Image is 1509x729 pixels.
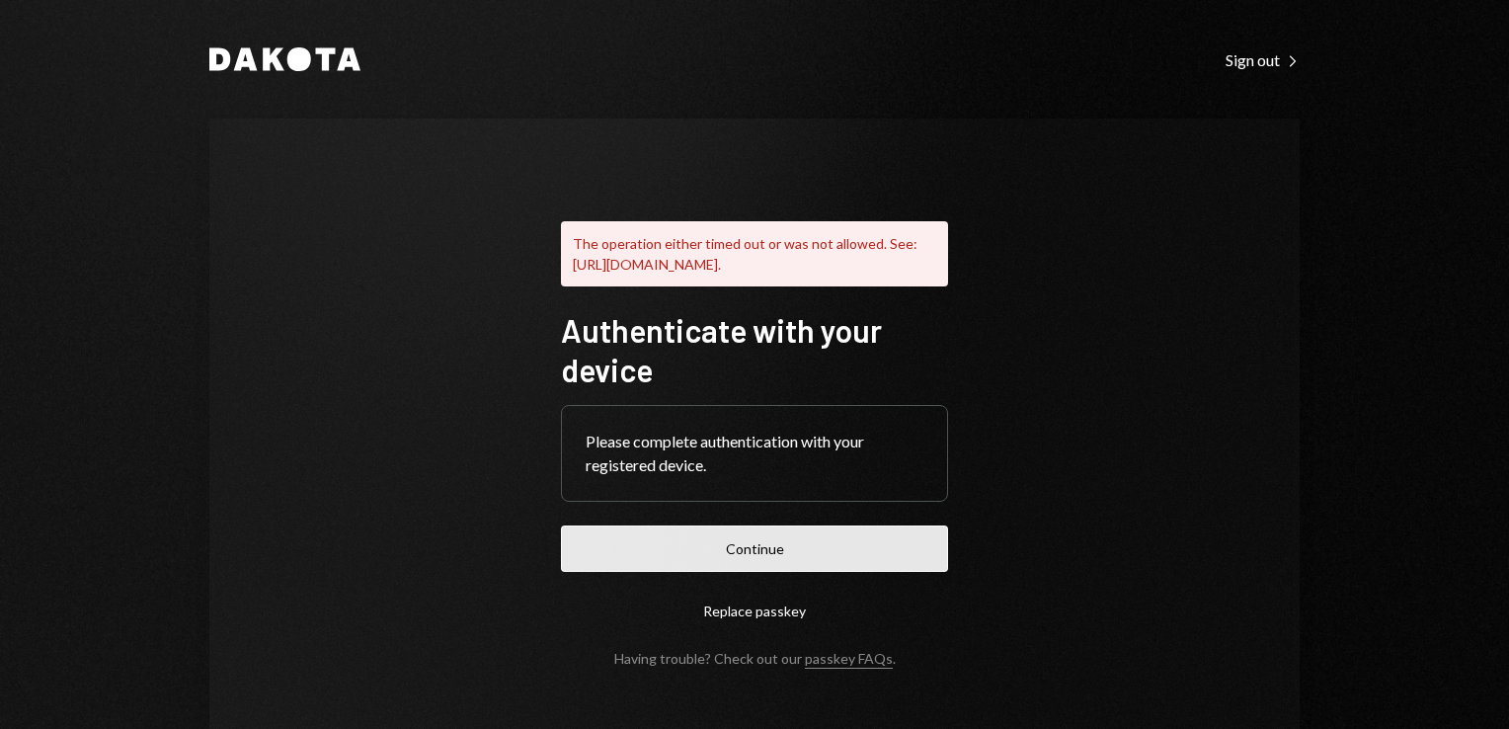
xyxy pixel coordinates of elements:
h1: Authenticate with your device [561,310,948,389]
div: Sign out [1226,50,1300,70]
a: Sign out [1226,48,1300,70]
div: The operation either timed out or was not allowed. See: [URL][DOMAIN_NAME]. [561,221,948,286]
button: Continue [561,526,948,572]
button: Replace passkey [561,588,948,634]
div: Having trouble? Check out our . [614,650,896,667]
a: passkey FAQs [805,650,893,669]
div: Please complete authentication with your registered device. [586,430,923,477]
